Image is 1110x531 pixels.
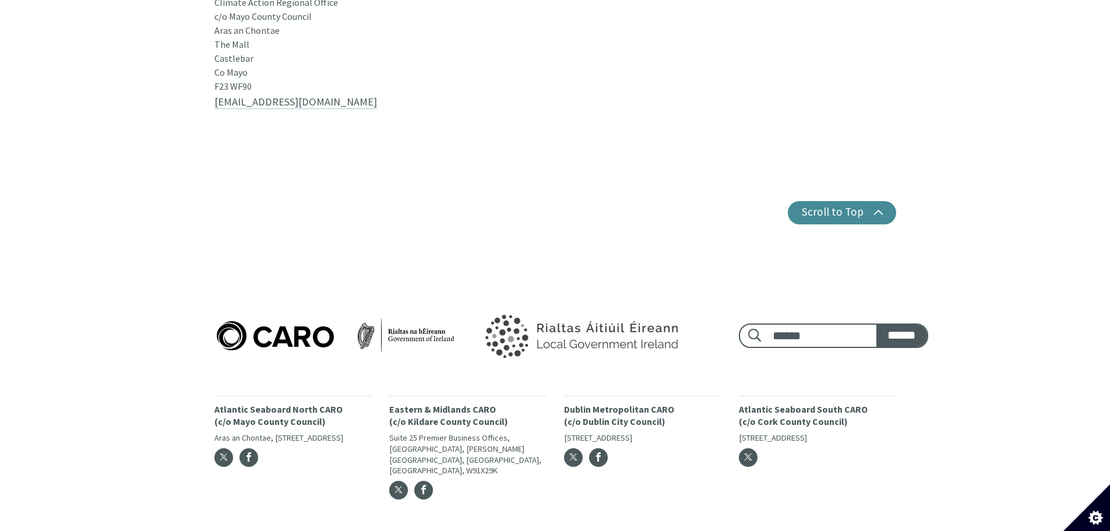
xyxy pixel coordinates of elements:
p: [STREET_ADDRESS] [739,432,896,444]
p: Atlantic Seaboard South CARO (c/o Cork County Council) [739,403,896,428]
a: Twitter [389,481,408,500]
a: [EMAIL_ADDRESS][DOMAIN_NAME] [214,95,377,109]
p: [STREET_ADDRESS] [564,432,721,444]
button: Scroll to Top [788,201,896,224]
a: Twitter [739,448,757,467]
a: Twitter [564,448,583,467]
img: Caro logo [214,319,457,353]
button: Set cookie preferences [1063,484,1110,531]
a: Facebook [589,448,608,467]
p: Dublin Metropolitan CARO (c/o Dublin City Council) [564,403,721,428]
p: Eastern & Midlands CARO (c/o Kildare County Council) [389,403,547,428]
a: Facebook [239,448,258,467]
p: Suite 25 Premier Business Offices, [GEOGRAPHIC_DATA], [PERSON_NAME][GEOGRAPHIC_DATA], [GEOGRAPHIC... [389,432,547,476]
p: Aras an Chontae, [STREET_ADDRESS] [214,432,372,444]
a: Twitter [214,448,233,467]
img: Government of Ireland logo [459,299,701,372]
a: Facebook [414,481,433,500]
p: Atlantic Seaboard North CARO (c/o Mayo County Council) [214,403,372,428]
